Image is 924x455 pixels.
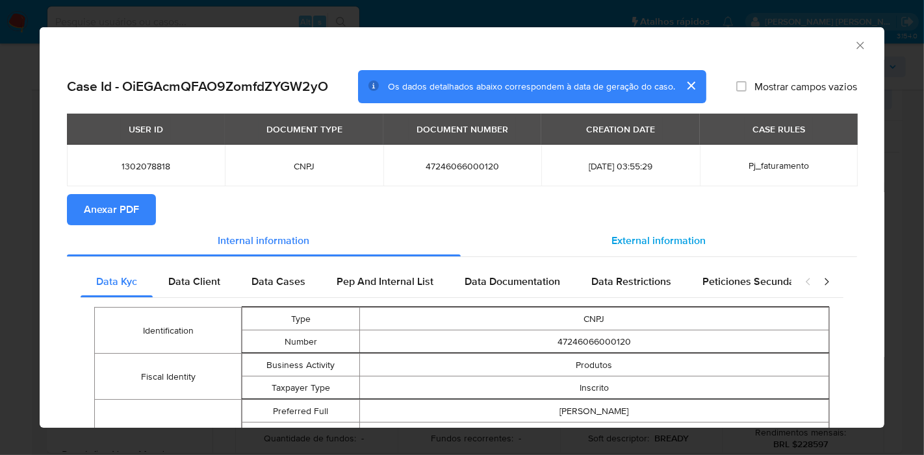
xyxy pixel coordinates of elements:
div: USER ID [121,118,171,140]
span: [DATE] 03:55:29 [557,160,684,172]
button: cerrar [675,70,706,101]
span: Pj_faturamento [749,159,809,172]
div: Detailed internal info [81,266,791,297]
div: closure-recommendation-modal [40,27,884,428]
input: Mostrar campos vazios [736,81,747,92]
span: 47246066000120 [399,160,526,172]
td: Type [242,308,360,330]
span: Mostrar campos vazios [754,80,857,93]
span: Data Cases [251,274,305,289]
td: HEVO FOODS INDUSTRIA E COMERCIO DE ALIMENTOS LTDA. [359,423,828,445]
td: Preferred Full [242,400,360,423]
span: Data Documentation [465,274,560,289]
td: Legal [242,423,360,445]
span: Data Restrictions [591,274,671,289]
td: CNPJ [359,308,828,330]
td: Taxpayer Type [242,376,360,399]
td: Number [242,330,360,353]
span: Os dados detalhados abaixo correspondem à data de geração do caso. [388,80,675,93]
span: Peticiones Secundarias [702,274,812,289]
span: CNPJ [240,160,367,172]
button: Fechar a janela [854,39,866,51]
td: Fiscal Identity [95,354,242,400]
span: Internal information [218,233,310,248]
td: 47246066000120 [359,330,828,353]
td: Business Activity [242,354,360,376]
button: Anexar PDF [67,194,156,225]
span: 1302078818 [83,160,209,172]
span: Data Client [168,274,220,289]
div: CREATION DATE [578,118,663,140]
span: Pep And Internal List [337,274,433,289]
td: Inscrito [359,376,828,399]
div: DOCUMENT NUMBER [409,118,516,140]
div: CASE RULES [745,118,813,140]
td: [PERSON_NAME] [359,400,828,423]
h2: Case Id - OiEGAcmQFAO9ZomfdZYGW2yO [67,78,328,95]
span: External information [612,233,706,248]
span: Anexar PDF [84,195,139,224]
td: Identification [95,308,242,354]
div: Detailed info [67,225,857,256]
div: DOCUMENT TYPE [259,118,350,140]
span: Data Kyc [96,274,137,289]
td: Produtos [359,354,828,376]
